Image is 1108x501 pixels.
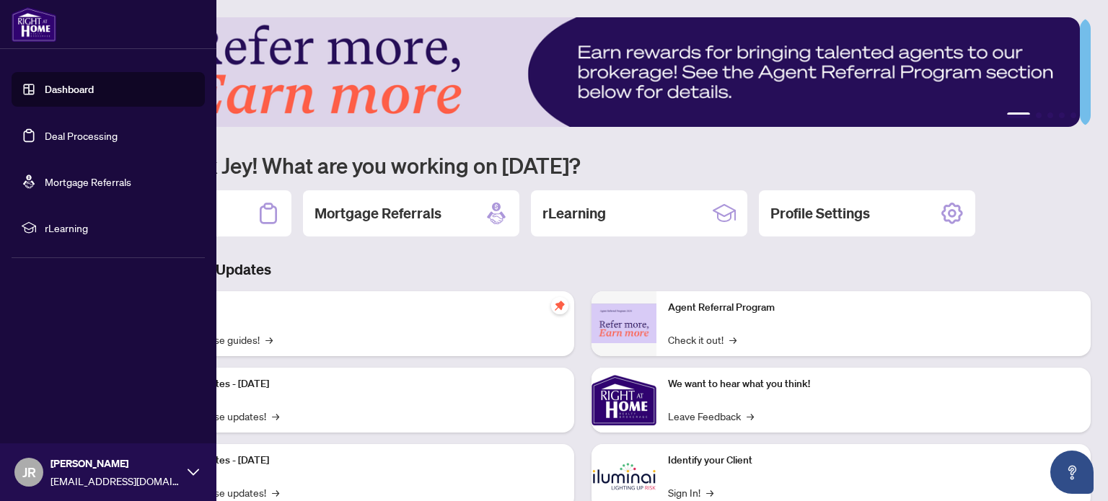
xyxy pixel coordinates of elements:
[592,303,656,343] img: Agent Referral Program
[1007,112,1030,118] button: 1
[1047,112,1053,118] button: 3
[151,300,563,316] p: Self-Help
[551,297,568,314] span: pushpin
[592,368,656,433] img: We want to hear what you think!
[1059,112,1065,118] button: 4
[706,484,713,500] span: →
[22,462,36,482] span: JR
[45,175,131,188] a: Mortgage Referrals
[151,453,563,469] p: Platform Updates - [DATE]
[729,332,737,347] span: →
[668,408,754,424] a: Leave Feedback→
[668,484,713,500] a: Sign In!→
[668,453,1079,469] p: Identify your Client
[542,203,606,223] h2: rLearning
[50,473,180,489] span: [EMAIL_ADDRESS][DOMAIN_NAME]
[747,408,754,424] span: →
[668,376,1079,392] p: We want to hear what you think!
[1050,451,1094,494] button: Open asap
[12,7,56,42] img: logo
[50,456,180,471] span: [PERSON_NAME]
[75,151,1091,179] h1: Welcome back Jey! What are you working on [DATE]?
[1036,112,1042,118] button: 2
[45,129,118,142] a: Deal Processing
[272,484,279,500] span: →
[315,203,441,223] h2: Mortgage Referrals
[770,203,870,223] h2: Profile Settings
[1070,112,1076,118] button: 5
[75,17,1080,127] img: Slide 0
[45,83,94,96] a: Dashboard
[45,220,195,236] span: rLearning
[75,260,1091,280] h3: Brokerage & Industry Updates
[151,376,563,392] p: Platform Updates - [DATE]
[272,408,279,424] span: →
[668,332,737,347] a: Check it out!→
[668,300,1079,316] p: Agent Referral Program
[265,332,273,347] span: →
